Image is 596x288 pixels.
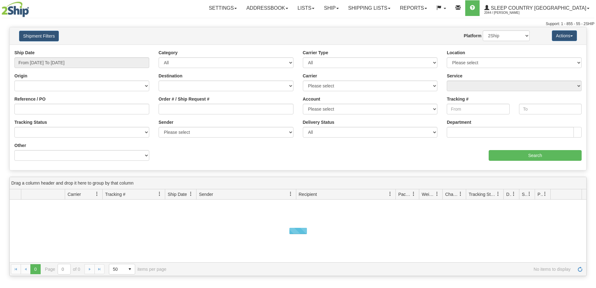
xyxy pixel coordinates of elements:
label: Platform [464,33,481,39]
a: Reports [395,0,432,16]
span: Tracking # [105,191,125,197]
span: items per page [109,264,166,275]
span: Page sizes drop down [109,264,135,275]
input: Search [489,150,582,161]
a: Carrier filter column settings [92,189,102,199]
button: Shipment Filters [19,31,59,41]
label: Reference / PO [14,96,46,102]
label: Carrier [303,73,317,79]
span: Weight [422,191,435,197]
span: Sleep Country [GEOGRAPHIC_DATA] [489,5,586,11]
label: Destination [159,73,182,79]
span: Ship Date [168,191,187,197]
label: Delivery Status [303,119,334,125]
a: Weight filter column settings [432,189,442,199]
span: Shipment Issues [522,191,527,197]
label: Other [14,142,26,149]
a: Shipping lists [344,0,395,16]
a: Packages filter column settings [408,189,419,199]
span: No items to display [175,267,571,272]
span: Packages [398,191,411,197]
a: Addressbook [242,0,293,16]
span: Pickup Status [537,191,543,197]
img: logo2044.jpg [2,2,29,17]
span: Recipient [299,191,317,197]
span: Delivery Status [506,191,512,197]
label: Account [303,96,320,102]
span: select [125,264,135,274]
label: Ship Date [14,50,35,56]
div: grid grouping header [10,177,586,189]
a: Sender filter column settings [285,189,296,199]
label: Service [447,73,462,79]
label: Sender [159,119,173,125]
a: Refresh [575,264,585,274]
a: Shipment Issues filter column settings [524,189,535,199]
div: Support: 1 - 855 - 55 - 2SHIP [2,21,594,27]
a: Tracking Status filter column settings [493,189,503,199]
label: Tracking # [447,96,468,102]
label: Origin [14,73,27,79]
button: Actions [552,30,577,41]
label: Department [447,119,471,125]
label: Category [159,50,178,56]
a: Settings [204,0,242,16]
a: Ship Date filter column settings [186,189,196,199]
label: Tracking Status [14,119,47,125]
input: From [447,104,509,114]
span: Page 0 [30,264,40,274]
label: Order # / Ship Request # [159,96,210,102]
a: Lists [293,0,319,16]
span: 2044 / [PERSON_NAME] [484,10,531,16]
a: Charge filter column settings [455,189,466,199]
a: Tracking # filter column settings [154,189,165,199]
a: Delivery Status filter column settings [508,189,519,199]
label: Location [447,50,465,56]
a: Sleep Country [GEOGRAPHIC_DATA] 2044 / [PERSON_NAME] [480,0,594,16]
span: Sender [199,191,213,197]
iframe: chat widget [582,112,595,176]
label: Carrier Type [303,50,328,56]
input: To [519,104,582,114]
a: Recipient filter column settings [385,189,395,199]
span: Page of 0 [45,264,80,275]
a: Ship [319,0,343,16]
span: Charge [445,191,458,197]
span: Tracking Status [469,191,496,197]
span: 50 [113,266,121,272]
span: Carrier [68,191,81,197]
a: Pickup Status filter column settings [540,189,550,199]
